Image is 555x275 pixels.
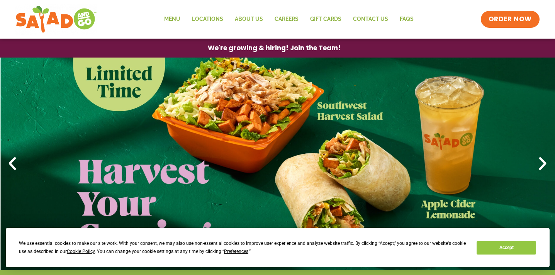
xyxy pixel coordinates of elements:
[347,10,394,28] a: Contact Us
[477,241,536,255] button: Accept
[19,239,467,256] div: We use essential cookies to make our site work. With your consent, we may also use non-essential ...
[304,10,347,28] a: GIFT CARDS
[489,15,532,24] span: ORDER NOW
[481,11,540,28] a: ORDER NOW
[269,10,304,28] a: Careers
[186,10,229,28] a: Locations
[224,249,248,254] span: Preferences
[394,10,419,28] a: FAQs
[534,155,551,172] div: Next slide
[158,10,186,28] a: Menu
[196,39,352,57] a: We're growing & hiring! Join the Team!
[15,4,97,35] img: new-SAG-logo-768×292
[229,10,269,28] a: About Us
[208,45,341,51] span: We're growing & hiring! Join the Team!
[6,228,550,267] div: Cookie Consent Prompt
[158,10,419,28] nav: Menu
[67,249,95,254] span: Cookie Policy
[4,155,21,172] div: Previous slide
